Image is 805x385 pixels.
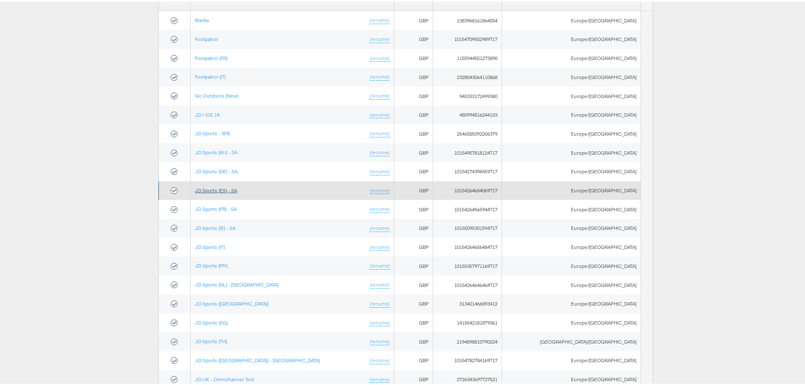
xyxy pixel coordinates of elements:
[370,186,390,193] a: (rename)
[394,85,433,104] td: GBP
[195,355,320,362] a: JD Sports ([GEOGRAPHIC_DATA]) - [GEOGRAPHIC_DATA]
[502,85,641,104] td: Europe/[GEOGRAPHIC_DATA]
[394,161,433,180] td: GBP
[502,274,641,293] td: Europe/[GEOGRAPHIC_DATA]
[502,293,641,312] td: Europe/[GEOGRAPHIC_DATA]
[195,128,230,135] a: JD Sports - 3PB
[195,34,218,41] a: Footpatrol
[195,147,237,154] a: JD Sports (AU) - SA
[433,85,502,104] td: 945333172499380
[195,204,237,210] a: JD Sports (FR) - SA
[433,350,502,369] td: 10154782784169717
[394,236,433,255] td: GBP
[433,255,502,274] td: 10155357971169717
[195,110,219,116] a: JD | iOS 14
[370,110,390,117] a: (rename)
[394,66,433,85] td: GBP
[433,330,502,350] td: 2194898810790224
[502,330,641,350] td: [GEOGRAPHIC_DATA]/[GEOGRAPHIC_DATA]
[433,217,502,236] td: 10155095301594717
[370,374,390,382] a: (rename)
[394,180,433,199] td: GBP
[433,66,502,85] td: 2328043064110868
[370,53,390,60] a: (rename)
[195,318,228,324] a: JD Sports (SG)
[502,142,641,161] td: Europe/[GEOGRAPHIC_DATA]
[195,167,237,173] a: JD Sports (DE) - SA
[394,217,433,236] td: GBP
[195,299,268,305] a: JD Sports ([GEOGRAPHIC_DATA])
[195,223,235,229] a: JD Sports (IE) - SA
[394,142,433,161] td: GBP
[394,350,433,369] td: GBP
[433,104,502,123] td: 480994816244103
[195,280,278,286] a: JD Sports (NL) - [GEOGRAPHIC_DATA]
[502,255,641,274] td: Europe/[GEOGRAPHIC_DATA]
[502,236,641,255] td: Europe/[GEOGRAPHIC_DATA]
[502,9,641,28] td: Europe/[GEOGRAPHIC_DATA]
[433,123,502,142] td: 2546585092206379
[370,355,390,363] a: (rename)
[195,261,228,267] a: JD Sports (MY)
[433,180,502,199] td: 10154264654069717
[433,161,502,180] td: 10154274398459717
[370,280,390,287] a: (rename)
[370,242,390,249] a: (rename)
[370,261,390,268] a: (rename)
[433,47,502,66] td: 1155944501273890
[502,47,641,66] td: Europe/[GEOGRAPHIC_DATA]
[370,204,390,211] a: (rename)
[502,123,641,142] td: Europe/[GEOGRAPHIC_DATA]
[195,336,227,343] a: JD Sports (TH)
[433,236,502,255] td: 10154264656484717
[394,255,433,274] td: GBP
[370,336,390,344] a: (rename)
[394,198,433,217] td: GBP
[195,374,254,381] a: JD UK - Omnichannel Test
[370,72,390,79] a: (rename)
[370,91,390,98] a: (rename)
[394,28,433,47] td: GBP
[394,47,433,66] td: GBP
[195,186,237,192] a: JD Sports (ES) - SA
[394,104,433,123] td: GBP
[394,274,433,293] td: GBP
[394,9,433,28] td: GBP
[195,53,227,60] a: Footpatrol (FR)
[502,28,641,47] td: Europe/[GEOGRAPHIC_DATA]
[433,293,502,312] td: 313401466893412
[433,142,502,161] td: 10154957818124717
[195,91,238,97] a: Go Outdoors (New)
[502,66,641,85] td: Europe/[GEOGRAPHIC_DATA]
[370,128,390,136] a: (rename)
[433,198,502,217] td: 10154264565944717
[502,350,641,369] td: Europe/[GEOGRAPHIC_DATA]
[502,180,641,199] td: Europe/[GEOGRAPHIC_DATA]
[195,72,226,78] a: Footpatrol (IT)
[394,330,433,350] td: GBP
[370,147,390,155] a: (rename)
[433,9,502,28] td: 1383968161864054
[502,104,641,123] td: Europe/[GEOGRAPHIC_DATA]
[370,299,390,306] a: (rename)
[195,242,225,248] a: JD Sports (IT)
[370,15,390,22] a: (rename)
[433,274,502,293] td: 10154264646464717
[502,161,641,180] td: Europe/[GEOGRAPHIC_DATA]
[502,198,641,217] td: Europe/[GEOGRAPHIC_DATA]
[394,123,433,142] td: GBP
[502,217,641,236] td: Europe/[GEOGRAPHIC_DATA]
[433,312,502,331] td: 1415542181879361
[433,28,502,47] td: 10154709502989717
[394,293,433,312] td: GBP
[394,312,433,331] td: GBP
[370,167,390,174] a: (rename)
[370,223,390,230] a: (rename)
[195,15,209,22] a: Blacks
[370,318,390,325] a: (rename)
[370,34,390,41] a: (rename)
[502,312,641,331] td: Europe/[GEOGRAPHIC_DATA]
